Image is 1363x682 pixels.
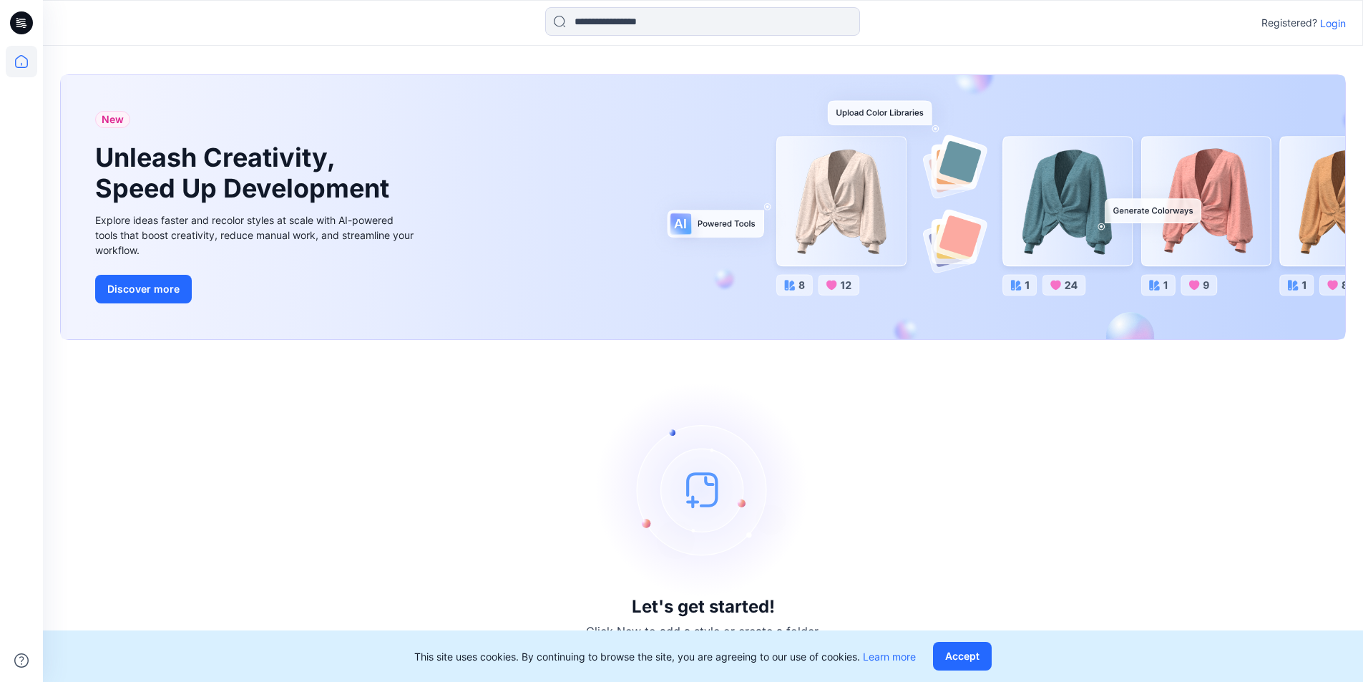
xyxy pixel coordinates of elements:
p: Login [1320,16,1346,31]
img: empty-state-image.svg [596,382,811,597]
h3: Let's get started! [632,597,775,617]
h1: Unleash Creativity, Speed Up Development [95,142,396,204]
button: Discover more [95,275,192,303]
div: Explore ideas faster and recolor styles at scale with AI-powered tools that boost creativity, red... [95,213,417,258]
p: Registered? [1261,14,1317,31]
span: New [102,111,124,128]
p: This site uses cookies. By continuing to browse the site, you are agreeing to our use of cookies. [414,649,916,664]
a: Learn more [863,651,916,663]
p: Click New to add a style or create a folder. [586,623,821,640]
a: Discover more [95,275,417,303]
button: Accept [933,642,992,671]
